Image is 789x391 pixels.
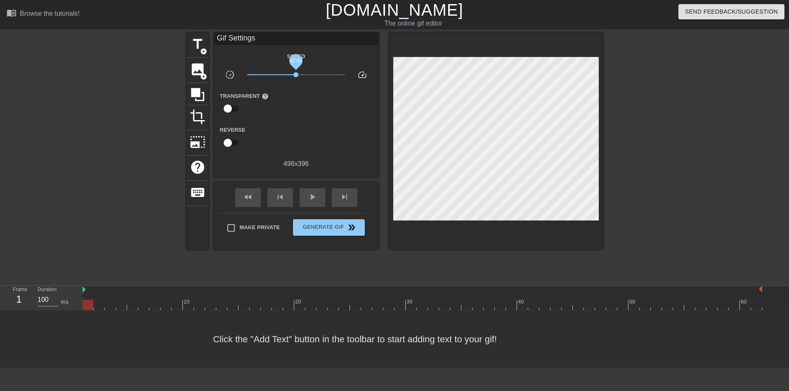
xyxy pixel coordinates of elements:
[685,7,778,17] span: Send Feedback/Suggestion
[347,223,357,232] span: double_arrow
[20,10,80,17] div: Browse the tutorials!
[741,298,748,306] div: 60
[629,298,637,306] div: 50
[184,298,191,306] div: 10
[214,33,379,45] div: Gif Settings
[267,19,559,28] div: The online gif editor
[262,93,269,100] span: help
[296,223,361,232] span: Generate Gif
[340,192,350,202] span: skip_next
[7,286,31,310] div: Frame
[7,8,17,18] span: menu_book
[287,52,305,61] label: Speed
[275,192,285,202] span: skip_previous
[13,292,25,307] div: 1
[357,70,367,80] span: speed
[326,1,463,19] a: [DOMAIN_NAME]
[290,57,302,63] span: x1.00
[7,8,80,21] a: Browse the tutorials!
[214,159,379,169] div: 498 x 396
[220,126,246,134] label: Reverse
[200,73,207,80] span: add_circle
[518,298,525,306] div: 40
[678,4,784,19] button: Send Feedback/Suggestion
[243,192,253,202] span: fast_rewind
[406,298,414,306] div: 30
[307,192,317,202] span: play_arrow
[190,134,206,150] span: photo_size_select_large
[200,48,207,55] span: add_circle
[190,185,206,200] span: keyboard
[190,109,206,125] span: crop
[61,298,69,306] div: ms
[293,219,364,236] button: Generate Gif
[38,287,57,292] label: Duration
[190,159,206,175] span: help
[190,62,206,77] span: image
[759,286,762,292] img: bound-end.png
[295,298,302,306] div: 20
[225,70,235,80] span: slow_motion_video
[220,92,269,100] label: Transparent
[190,36,206,52] span: title
[240,223,280,232] span: Make Private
